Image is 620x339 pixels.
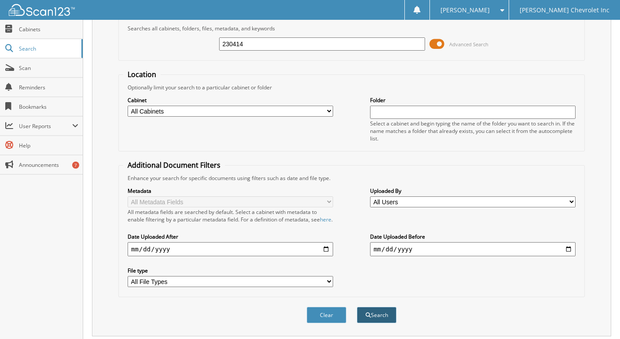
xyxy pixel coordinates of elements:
div: Searches all cabinets, folders, files, metadata, and keywords [123,25,580,32]
div: Enhance your search for specific documents using filters such as date and file type. [123,174,580,182]
img: scan123-logo-white.svg [9,4,75,16]
div: 7 [72,162,79,169]
legend: Additional Document Filters [123,160,225,170]
div: Optionally limit your search to a particular cabinet or folder [123,84,580,91]
label: Folder [370,96,576,104]
span: Reminders [19,84,78,91]
label: Uploaded By [370,187,576,195]
input: end [370,242,576,256]
label: File type [128,267,333,274]
span: Bookmarks [19,103,78,111]
iframe: Chat Widget [576,297,620,339]
div: Select a cabinet and begin typing the name of the folder you want to search in. If the name match... [370,120,576,142]
span: Cabinets [19,26,78,33]
span: Advanced Search [449,41,488,48]
legend: Location [123,70,161,79]
a: here [320,216,331,223]
label: Cabinet [128,96,333,104]
input: start [128,242,333,256]
span: [PERSON_NAME] Chevrolet Inc [520,7,609,13]
label: Date Uploaded After [128,233,333,240]
button: Clear [307,307,346,323]
span: User Reports [19,122,72,130]
div: All metadata fields are searched by default. Select a cabinet with metadata to enable filtering b... [128,208,333,223]
span: Scan [19,64,78,72]
span: Help [19,142,78,149]
label: Date Uploaded Before [370,233,576,240]
span: [PERSON_NAME] [440,7,490,13]
span: Search [19,45,77,52]
span: Announcements [19,161,78,169]
label: Metadata [128,187,333,195]
button: Search [357,307,396,323]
